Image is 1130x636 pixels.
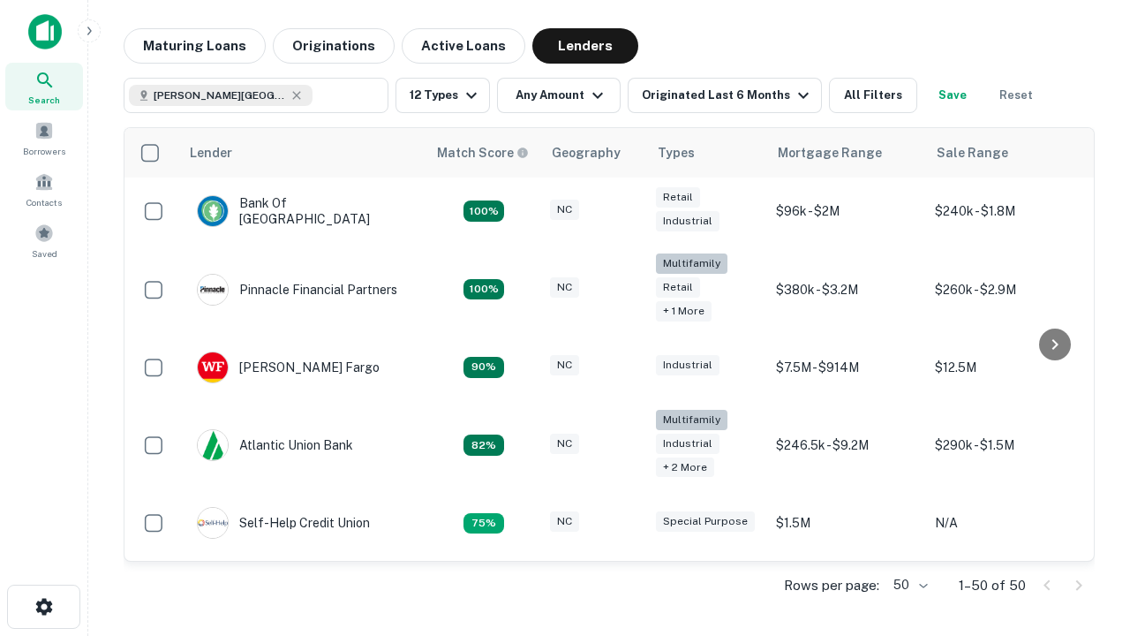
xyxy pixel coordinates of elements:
td: $12.5M [926,334,1085,401]
div: Self-help Credit Union [197,507,370,539]
img: picture [198,196,228,226]
div: Lender [190,142,232,163]
div: Mortgage Range [778,142,882,163]
td: $246.5k - $9.2M [767,401,926,490]
div: Types [658,142,695,163]
div: + 2 more [656,458,714,478]
div: Industrial [656,355,719,375]
div: Industrial [656,434,719,454]
button: All Filters [829,78,917,113]
span: Borrowers [23,144,65,158]
img: picture [198,275,228,305]
div: Atlantic Union Bank [197,429,353,461]
button: Active Loans [402,28,525,64]
button: Originated Last 6 Months [628,78,822,113]
p: Rows per page: [784,575,879,596]
div: Retail [656,277,700,298]
a: Contacts [5,165,83,213]
th: Types [647,128,767,178]
td: N/A [926,489,1085,556]
td: $380k - $3.2M [767,245,926,334]
th: Mortgage Range [767,128,926,178]
div: Geography [552,142,621,163]
div: Industrial [656,211,719,231]
a: Search [5,63,83,110]
td: $260k - $2.9M [926,245,1085,334]
div: Special Purpose [656,511,755,532]
div: Sale Range [937,142,1008,163]
div: Retail [656,187,700,208]
div: Matching Properties: 12, hasApolloMatch: undefined [463,357,504,378]
th: Capitalize uses an advanced AI algorithm to match your search with the best lender. The match sco... [426,128,541,178]
img: picture [198,352,228,382]
span: Search [28,93,60,107]
button: Any Amount [497,78,621,113]
div: Multifamily [656,254,727,274]
div: [PERSON_NAME] Fargo [197,352,380,383]
a: Saved [5,216,83,264]
th: Sale Range [926,128,1085,178]
td: $7.5M - $914M [767,334,926,401]
div: Matching Properties: 11, hasApolloMatch: undefined [463,435,504,456]
div: Matching Properties: 10, hasApolloMatch: undefined [463,513,504,534]
td: $1.5M [767,489,926,556]
div: NC [550,277,579,298]
img: picture [198,508,228,538]
button: Maturing Loans [124,28,266,64]
span: [PERSON_NAME][GEOGRAPHIC_DATA], [GEOGRAPHIC_DATA] [154,87,286,103]
button: Reset [988,78,1044,113]
div: Pinnacle Financial Partners [197,274,397,306]
a: Borrowers [5,114,83,162]
span: Saved [32,246,57,261]
button: Lenders [532,28,638,64]
div: Bank Of [GEOGRAPHIC_DATA] [197,195,409,227]
div: + 1 more [656,301,712,322]
div: Capitalize uses an advanced AI algorithm to match your search with the best lender. The match sco... [437,143,529,163]
img: picture [198,430,228,460]
td: $96k - $2M [767,178,926,245]
button: Save your search to get updates of matches that match your search criteria. [924,78,981,113]
h6: Match Score [437,143,525,163]
p: 1–50 of 50 [959,575,1026,596]
th: Lender [179,128,426,178]
div: NC [550,355,579,375]
div: NC [550,200,579,220]
div: Matching Properties: 24, hasApolloMatch: undefined [463,279,504,300]
td: $240k - $1.8M [926,178,1085,245]
div: 50 [886,572,930,598]
div: NC [550,511,579,532]
div: Matching Properties: 14, hasApolloMatch: undefined [463,201,504,222]
iframe: Chat Widget [1042,438,1130,523]
span: Contacts [26,195,62,209]
button: Originations [273,28,395,64]
div: Originated Last 6 Months [642,85,814,106]
button: 12 Types [395,78,490,113]
th: Geography [541,128,647,178]
div: Multifamily [656,410,727,430]
td: $290k - $1.5M [926,401,1085,490]
div: NC [550,434,579,454]
img: capitalize-icon.png [28,14,62,49]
